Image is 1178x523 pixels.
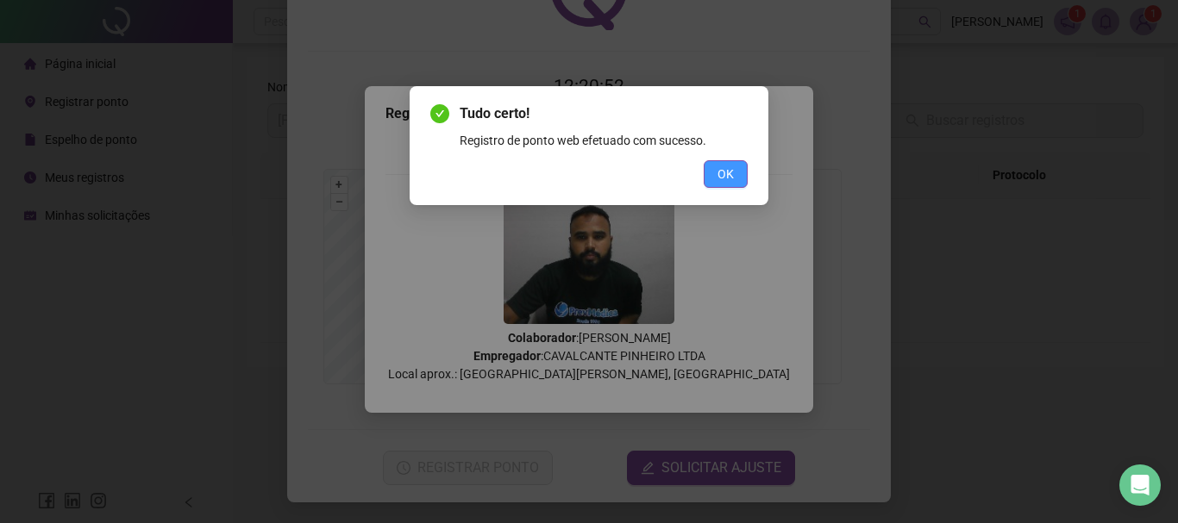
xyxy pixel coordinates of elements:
div: Open Intercom Messenger [1119,464,1161,506]
span: Tudo certo! [460,103,748,124]
button: OK [704,160,748,188]
div: Registro de ponto web efetuado com sucesso. [460,131,748,150]
span: OK [717,165,734,184]
span: check-circle [430,104,449,123]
